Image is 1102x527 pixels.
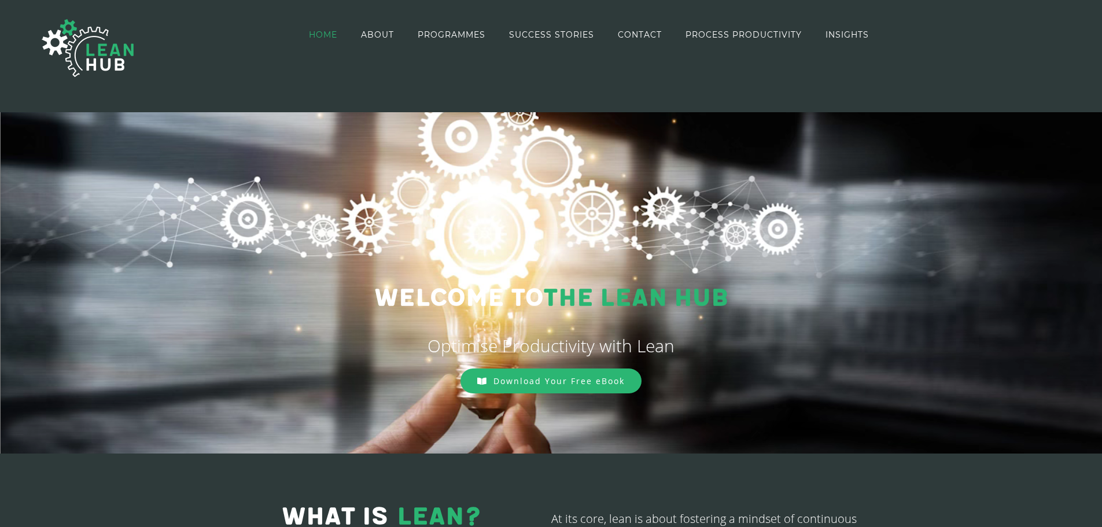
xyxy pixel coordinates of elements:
[825,31,869,39] span: INSIGHTS
[418,1,485,68] a: PROGRAMMES
[493,375,625,386] span: Download Your Free eBook
[418,31,485,39] span: PROGRAMMES
[309,31,337,39] span: HOME
[825,1,869,68] a: INSIGHTS
[309,1,337,68] a: HOME
[361,31,394,39] span: ABOUT
[509,1,594,68] a: SUCCESS STORIES
[427,334,675,358] span: Optimise Productivity with Lean
[543,283,728,313] span: THE LEAN HUB
[30,7,146,89] img: The Lean Hub | Optimising productivity with Lean Logo
[361,1,394,68] a: ABOUT
[309,1,869,68] nav: Main Menu
[374,283,543,313] span: Welcome to
[618,31,662,39] span: CONTACT
[618,1,662,68] a: CONTACT
[685,1,802,68] a: PROCESS PRODUCTIVITY
[460,368,642,393] a: Download Your Free eBook
[685,31,802,39] span: PROCESS PRODUCTIVITY
[509,31,594,39] span: SUCCESS STORIES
